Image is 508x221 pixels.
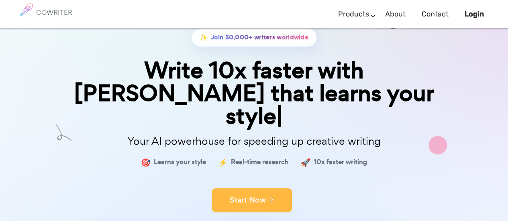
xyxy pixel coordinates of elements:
[218,156,228,168] span: ⚡
[36,9,72,16] h6: COWRITER
[385,2,406,26] a: About
[314,156,367,168] span: 10x faster writing
[231,156,289,168] span: Real-time research
[200,32,208,43] span: ✨
[338,2,369,26] a: Products
[154,156,206,168] span: Learns your style
[53,133,455,150] p: Your AI powerhouse for speeding up creative writing
[422,2,449,26] a: Contact
[141,156,151,168] span: 🎯
[212,188,292,212] button: Start Now
[53,59,455,128] div: Write 10x faster with [PERSON_NAME] that learns your style
[301,156,310,168] span: 🚀
[465,2,484,26] a: Login
[465,10,484,18] b: Login
[211,32,308,43] span: Join 50,000+ writers worldwide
